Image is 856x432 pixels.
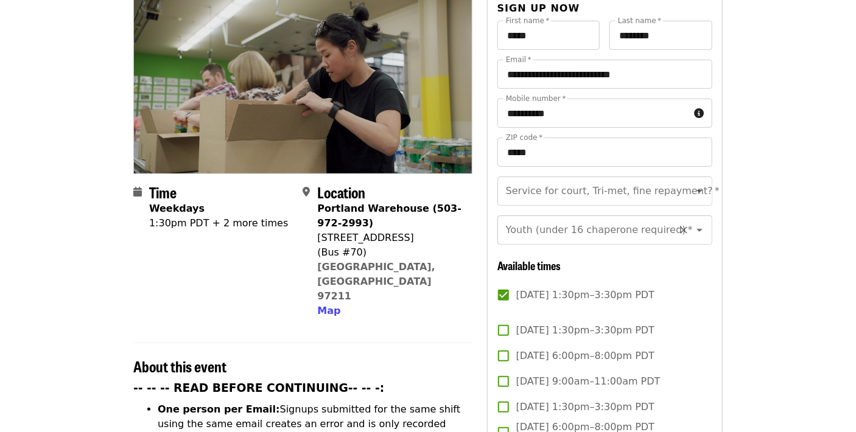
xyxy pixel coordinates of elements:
[497,99,689,128] input: Mobile number
[618,17,661,24] label: Last name
[497,2,580,14] span: Sign up now
[506,17,550,24] label: First name
[317,181,365,203] span: Location
[691,183,708,200] button: Open
[497,257,561,273] span: Available times
[609,21,712,50] input: Last name
[317,203,461,229] strong: Portland Warehouse (503-972-2993)
[317,261,435,302] a: [GEOGRAPHIC_DATA], [GEOGRAPHIC_DATA] 97211
[317,305,340,316] span: Map
[506,134,542,141] label: ZIP code
[149,216,288,231] div: 1:30pm PDT + 2 more times
[675,221,692,239] button: Clear
[506,56,531,63] label: Email
[516,374,661,389] span: [DATE] 9:00am–11:00am PDT
[149,181,177,203] span: Time
[516,349,654,363] span: [DATE] 6:00pm–8:00pm PDT
[516,400,654,414] span: [DATE] 1:30pm–3:30pm PDT
[516,323,654,338] span: [DATE] 1:30pm–3:30pm PDT
[497,138,712,167] input: ZIP code
[506,95,566,102] label: Mobile number
[133,381,384,394] strong: -- -- -- READ BEFORE CONTINUING-- -- -:
[133,355,226,377] span: About this event
[317,231,462,245] div: [STREET_ADDRESS]
[158,403,280,415] strong: One person per Email:
[497,60,712,89] input: Email
[303,186,310,198] i: map-marker-alt icon
[149,203,205,214] strong: Weekdays
[317,245,462,260] div: (Bus #70)
[317,304,340,318] button: Map
[694,108,704,119] i: circle-info icon
[497,21,600,50] input: First name
[691,221,708,239] button: Open
[133,186,142,198] i: calendar icon
[516,288,654,302] span: [DATE] 1:30pm–3:30pm PDT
